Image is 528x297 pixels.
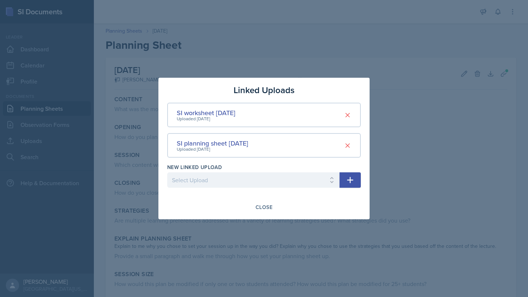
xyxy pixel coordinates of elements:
[167,164,222,171] label: New Linked Upload
[256,204,272,210] div: Close
[177,115,235,122] div: Uploaded [DATE]
[251,201,277,213] button: Close
[234,84,294,97] h3: Linked Uploads
[177,108,235,118] div: SI worksheet [DATE]
[177,138,248,148] div: SI planning sheet [DATE]
[177,146,248,153] div: Uploaded [DATE]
